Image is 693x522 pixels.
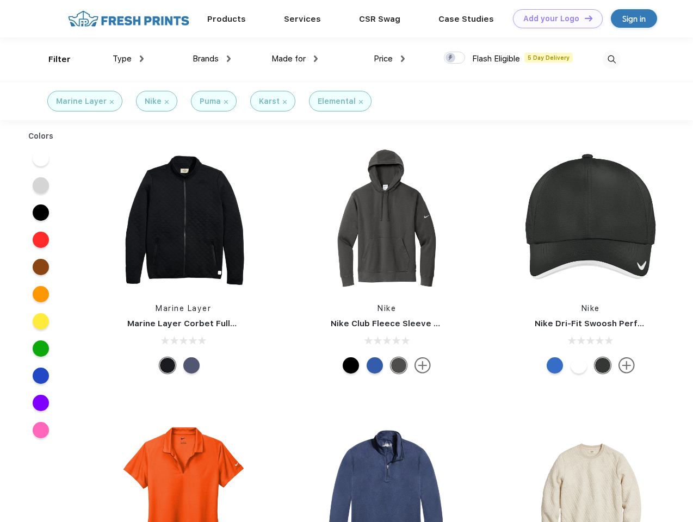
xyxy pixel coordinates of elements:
[127,319,278,328] a: Marine Layer Corbet Full-Zip Jacket
[571,357,587,374] div: White
[524,53,573,63] span: 5 Day Delivery
[378,304,396,313] a: Nike
[314,55,318,62] img: dropdown.png
[318,96,356,107] div: Elemental
[581,304,600,313] a: Nike
[20,130,62,142] div: Colors
[343,357,359,374] div: Black
[193,54,219,64] span: Brands
[401,55,405,62] img: dropdown.png
[314,147,459,292] img: func=resize&h=266
[359,100,363,104] img: filter_cancel.svg
[283,100,287,104] img: filter_cancel.svg
[259,96,280,107] div: Karst
[159,357,176,374] div: Black
[414,357,431,374] img: more.svg
[140,55,144,62] img: dropdown.png
[48,53,71,66] div: Filter
[518,147,663,292] img: func=resize&h=266
[585,15,592,21] img: DT
[56,96,107,107] div: Marine Layer
[207,14,246,24] a: Products
[618,357,635,374] img: more.svg
[367,357,383,374] div: Game Royal
[113,54,132,64] span: Type
[523,14,579,23] div: Add your Logo
[227,55,231,62] img: dropdown.png
[284,14,321,24] a: Services
[145,96,162,107] div: Nike
[111,147,256,292] img: func=resize&h=266
[391,357,407,374] div: Anthracite
[110,100,114,104] img: filter_cancel.svg
[65,9,193,28] img: fo%20logo%202.webp
[331,319,535,328] a: Nike Club Fleece Sleeve Swoosh Pullover Hoodie
[359,14,400,24] a: CSR Swag
[535,319,685,328] a: Nike Dri-Fit Swoosh Perforated Cap
[547,357,563,374] div: Blue Sapphire
[603,51,621,69] img: desktop_search.svg
[183,357,200,374] div: Navy
[472,54,520,64] span: Flash Eligible
[165,100,169,104] img: filter_cancel.svg
[224,100,228,104] img: filter_cancel.svg
[374,54,393,64] span: Price
[611,9,657,28] a: Sign in
[271,54,306,64] span: Made for
[622,13,646,25] div: Sign in
[595,357,611,374] div: Anthracite
[156,304,211,313] a: Marine Layer
[200,96,221,107] div: Puma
